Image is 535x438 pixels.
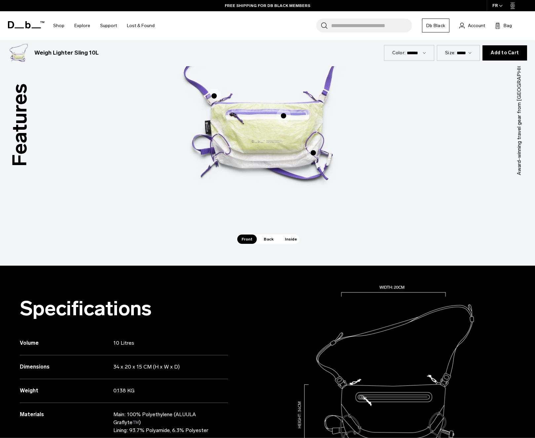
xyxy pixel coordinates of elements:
a: Shop [53,14,64,37]
img: Weigh_Lighter_Sling_10L_1.png [8,42,29,64]
a: Support [100,14,117,37]
a: Explore [74,14,90,37]
h3: Weight [20,387,113,395]
a: Account [459,22,485,29]
h3: Volume [20,339,113,347]
a: Db Black [422,19,449,32]
p: Main: 100% Polyethylene (ALUULA Graflyte™️) Lining: 93.7% Polyamide, 6.3% Polyester [113,411,217,434]
a: FREE SHIPPING FOR DB BLACK MEMBERS [225,3,310,9]
p: 0.138 KG [113,387,217,395]
h3: Weigh Lighter Sling 10L [34,49,99,57]
h3: Dimensions [20,363,113,371]
h2: Specifications [20,297,228,320]
span: Inside [281,235,301,244]
span: Account [468,22,485,29]
button: Bag [495,22,512,29]
span: Add to Cart [491,50,519,56]
nav: Main Navigation [48,11,160,40]
a: Lost & Found [127,14,155,37]
button: Add to Cart [482,45,527,61]
p: 34 x 20 x 15 CM (H x W x D) [113,363,217,371]
span: Front [237,235,257,244]
span: Back [259,235,278,244]
p: 10 Litres [113,339,217,347]
h3: Materials [20,411,113,418]
label: Color: [392,49,406,56]
label: Size: [445,49,455,56]
h3: Features [5,83,35,166]
span: Bag [504,22,512,29]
